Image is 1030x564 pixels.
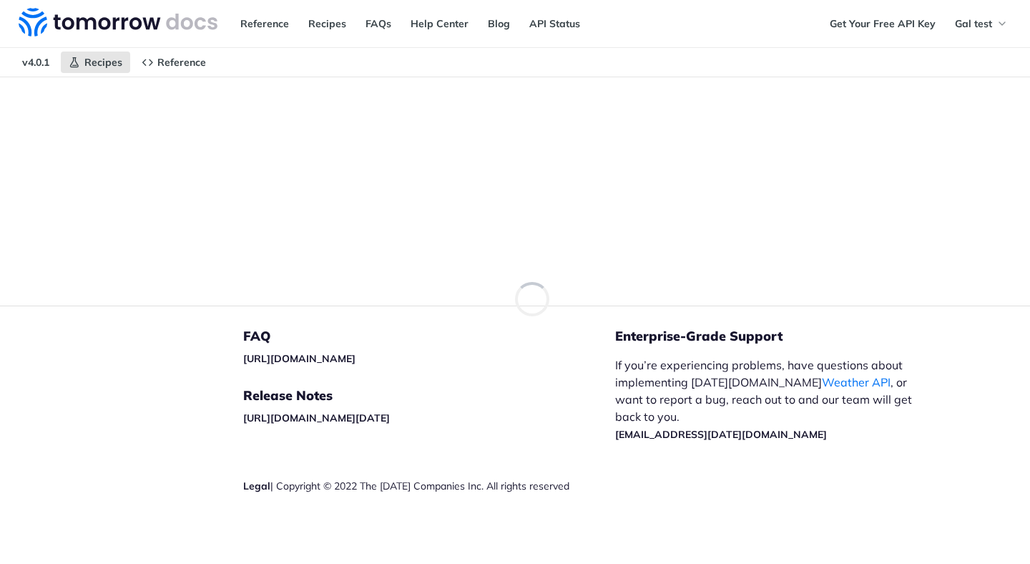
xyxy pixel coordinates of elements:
span: Reference [157,56,206,69]
a: Blog [480,13,518,34]
a: Weather API [822,375,891,389]
a: FAQs [358,13,399,34]
span: v4.0.1 [14,52,57,73]
a: Recipes [300,13,354,34]
a: [URL][DOMAIN_NAME] [243,352,355,365]
span: Gal test [955,17,992,30]
a: [URL][DOMAIN_NAME][DATE] [243,412,390,424]
button: Gal test [947,13,1016,34]
a: Legal [243,480,270,492]
span: Recipes [84,56,122,69]
h5: FAQ [243,328,615,345]
a: [EMAIL_ADDRESS][DATE][DOMAIN_NAME] [615,428,827,441]
h5: Enterprise-Grade Support [615,328,950,345]
a: Reference [134,52,214,73]
a: Get Your Free API Key [822,13,943,34]
a: Recipes [61,52,130,73]
a: Help Center [403,13,476,34]
h5: Release Notes [243,387,615,404]
img: Tomorrow.io Weather API Docs [19,8,217,37]
a: Reference [232,13,297,34]
div: | Copyright © 2022 The [DATE] Companies Inc. All rights reserved [243,479,615,493]
p: If you’re experiencing problems, have questions about implementing [DATE][DOMAIN_NAME] , or want ... [615,356,927,442]
a: API Status [521,13,588,34]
